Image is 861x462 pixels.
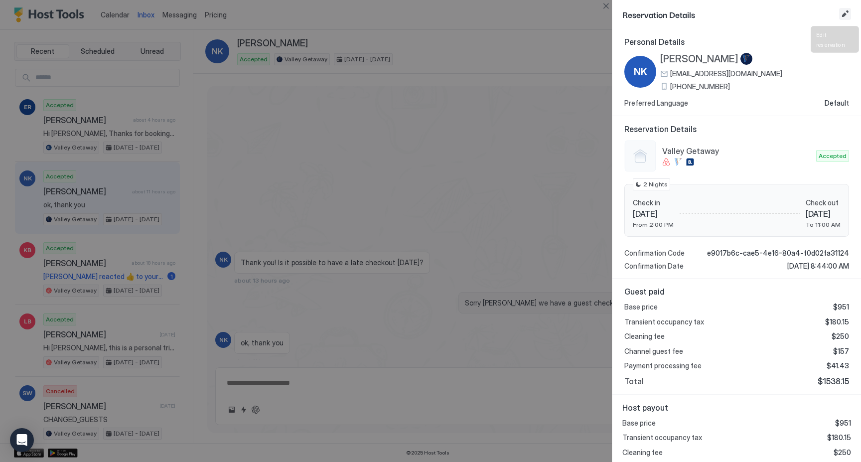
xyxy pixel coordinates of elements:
span: Total [624,376,644,386]
span: Default [825,99,849,108]
span: Cleaning fee [622,448,663,457]
span: Payment processing fee [624,361,702,370]
span: $41.43 [827,361,849,370]
span: Base price [622,419,656,428]
span: Check out [806,198,841,207]
span: Host payout [622,403,851,413]
span: $951 [833,303,849,311]
span: Transient occupancy tax [622,433,702,442]
span: Cleaning fee [624,332,665,341]
span: Preferred Language [624,99,688,108]
span: $180.15 [825,317,849,326]
div: Open Intercom Messenger [10,428,34,452]
span: $1538.15 [818,376,849,386]
span: $250 [834,448,851,457]
span: Reservation Details [624,124,849,134]
span: Channel guest fee [624,347,683,356]
span: $250 [832,332,849,341]
span: Guest paid [624,287,849,297]
span: Reservation Details [622,8,837,20]
span: 2 Nights [643,180,668,189]
span: Edit reservation [816,31,845,48]
span: $180.15 [827,433,851,442]
span: Base price [624,303,658,311]
span: Valley Getaway [662,146,812,156]
span: From 2:00 PM [633,221,674,228]
span: $157 [833,347,849,356]
span: Accepted [819,152,847,160]
span: [EMAIL_ADDRESS][DOMAIN_NAME] [670,69,782,78]
span: [DATE] 8:44:00 AM [787,262,849,271]
span: Check in [633,198,674,207]
span: [DATE] [806,209,841,219]
span: To 11:00 AM [806,221,841,228]
span: Confirmation Date [624,262,684,271]
button: Edit reservation [839,8,851,20]
span: Personal Details [624,37,849,47]
span: [DATE] [633,209,674,219]
span: Transient occupancy tax [624,317,704,326]
span: $951 [835,419,851,428]
span: [PERSON_NAME] [660,53,738,65]
span: e9017b6c-cae5-4e16-80a4-f0d02fa31124 [707,249,849,258]
span: NK [634,64,647,79]
span: [PHONE_NUMBER] [670,82,730,91]
span: Confirmation Code [624,249,685,258]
